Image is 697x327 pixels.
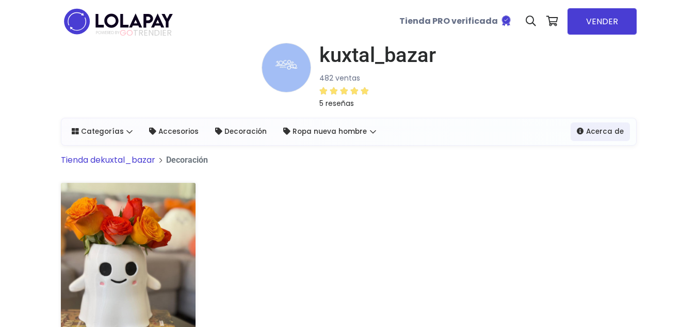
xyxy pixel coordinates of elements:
[120,27,133,39] span: GO
[143,122,205,141] a: Accesorios
[319,84,436,110] a: 5 reseñas
[319,43,436,68] h1: kuxtal_bazar
[61,154,155,166] a: Tienda dekuxtal_bazar
[277,122,382,141] a: Ropa nueva hombre
[319,98,354,108] small: 5 reseñas
[61,154,101,166] span: Tienda de
[311,43,436,68] a: kuxtal_bazar
[571,122,630,141] a: Acerca de
[61,5,176,38] img: logo
[66,122,139,141] a: Categorías
[166,155,208,165] span: Decoración
[399,15,498,27] b: Tienda PRO verificada
[209,122,273,141] a: Decoración
[500,14,512,27] img: Tienda verificada
[96,28,172,38] span: TRENDIER
[96,30,120,36] span: POWERED BY
[61,154,637,175] nav: breadcrumb
[319,73,360,83] small: 482 ventas
[319,85,369,97] div: 5 / 5
[568,8,637,35] a: VENDER
[262,43,311,92] img: small.png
